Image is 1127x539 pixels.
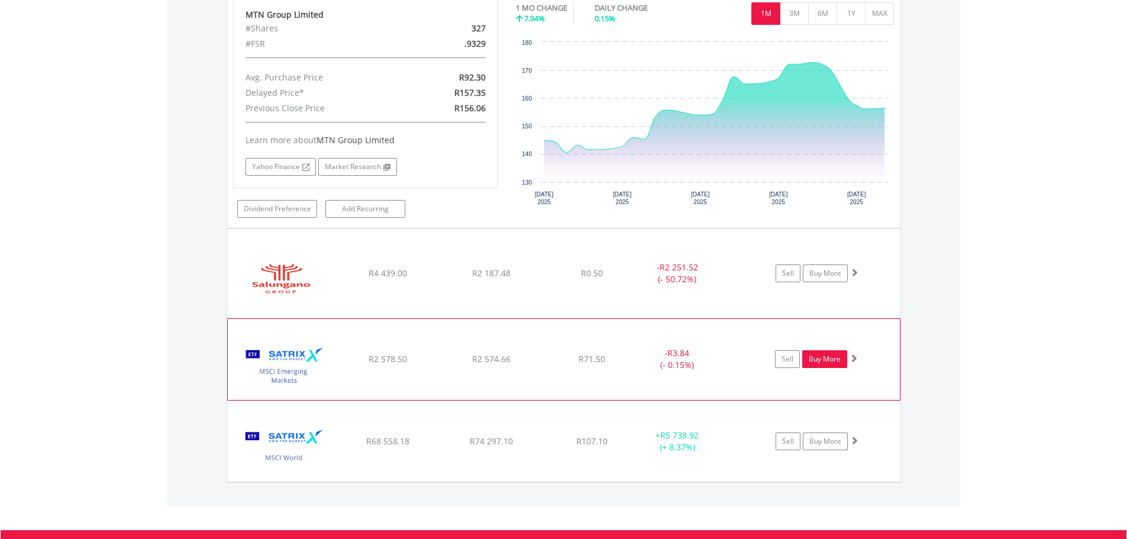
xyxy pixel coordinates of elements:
[234,334,335,396] img: EQU.ZA.STXEMG.png
[633,430,722,453] div: + (+ 8.37%)
[233,416,335,479] img: EQU.ZA.STXWDM.png
[576,435,608,447] span: R107.10
[775,350,800,368] a: Sell
[803,264,848,282] a: Buy More
[237,21,409,36] div: #Shares
[369,267,407,279] span: R4 439.00
[472,267,511,279] span: R2 187.48
[595,2,689,14] div: DAILY CHANGE
[780,2,809,25] button: 3M
[317,134,395,146] span: MTN Group Limited
[837,2,866,25] button: 1Y
[751,2,780,25] button: 1M
[769,191,788,205] text: [DATE] 2025
[579,353,605,364] span: R71.50
[408,21,494,36] div: 327
[595,13,615,24] span: 0.15%
[516,36,895,214] div: Chart. Highcharts interactive chart.
[522,123,532,130] text: 150
[522,95,532,102] text: 160
[522,151,532,157] text: 140
[366,435,409,447] span: R68 558.18
[369,353,407,364] span: R2 578.50
[237,200,317,218] a: Dividend Preference
[581,267,603,279] span: R0.50
[472,353,511,364] span: R2 574.66
[246,9,486,21] div: MTN Group Limited
[776,433,800,450] a: Sell
[233,244,335,315] img: EQU.ZA.SLG.png
[516,36,894,214] svg: Interactive chart
[459,72,486,83] span: R92.30
[318,158,397,176] a: Market Research
[803,433,848,450] a: Buy More
[522,40,532,46] text: 180
[237,36,409,51] div: #FSR
[808,2,837,25] button: 6M
[776,264,800,282] a: Sell
[408,36,494,51] div: .9329
[522,179,532,186] text: 130
[847,191,866,205] text: [DATE] 2025
[522,67,532,74] text: 170
[613,191,632,205] text: [DATE] 2025
[660,262,698,273] span: R2 251.52
[691,191,710,205] text: [DATE] 2025
[454,87,486,98] span: R157.35
[325,200,405,218] a: Add Recurring
[524,13,545,24] span: 7.94%
[667,347,689,359] span: R3.84
[246,134,486,146] div: Learn more about
[660,430,699,441] span: R5 738.92
[237,101,409,116] div: Previous Close Price
[246,158,316,176] a: Yahoo Finance
[237,85,409,101] div: Delayed Price*
[237,70,409,85] div: Avg. Purchase Price
[802,350,847,368] a: Buy More
[535,191,554,205] text: [DATE] 2025
[470,435,513,447] span: R74 297.10
[454,102,486,114] span: R156.06
[633,262,722,285] div: - (- 50.72%)
[865,2,894,25] button: MAX
[632,347,721,371] div: - (- 0.15%)
[516,2,567,14] div: 1 MO CHANGE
